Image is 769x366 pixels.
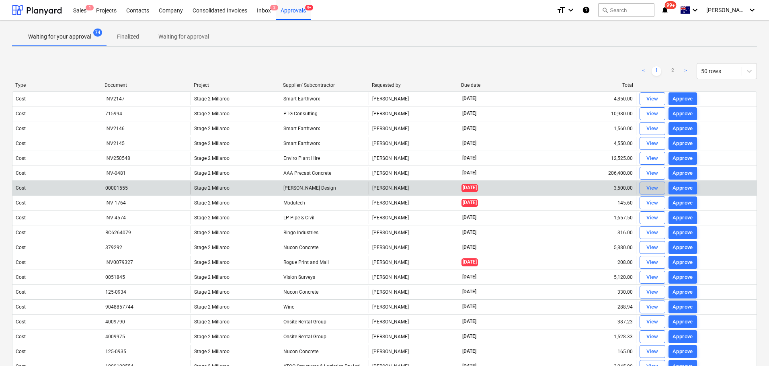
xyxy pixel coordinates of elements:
i: Knowledge base [582,5,590,15]
span: [PERSON_NAME] [706,7,746,13]
button: Approve [669,345,697,358]
button: Approve [669,330,697,343]
div: [PERSON_NAME] [369,167,458,180]
div: Modutech [280,196,369,209]
div: View [646,94,658,104]
div: View [646,243,658,252]
div: Cost [16,215,26,221]
span: 99+ [665,1,677,9]
div: Cost [16,260,26,265]
div: INV-0481 [105,170,126,176]
div: INV250548 [105,155,130,161]
div: Approve [673,124,693,133]
button: Approve [669,92,697,105]
span: [DATE] [461,170,477,176]
span: Stage 2 Millaroo [194,185,230,191]
span: 2 [270,5,278,10]
div: 288.94 [547,301,636,313]
span: [DATE] [461,155,477,162]
div: Due date [461,82,544,88]
div: Smart Earthworx [280,92,369,105]
div: Approve [673,243,693,252]
span: [DATE] [461,288,477,295]
div: 00001555 [105,185,128,191]
a: Next page [681,66,690,76]
span: [DATE] [461,110,477,117]
p: Finalized [117,33,139,41]
span: Stage 2 Millaroo [194,349,230,354]
button: Approve [669,226,697,239]
a: Previous page [639,66,648,76]
div: Approve [673,332,693,341]
button: View [640,137,665,150]
button: View [640,107,665,120]
div: 1,560.00 [547,122,636,135]
div: View [646,303,658,312]
div: Vision Surveys [280,271,369,284]
div: 5,880.00 [547,241,636,254]
button: View [640,256,665,269]
div: View [646,273,658,282]
div: INV-4574 [105,215,126,221]
div: Approve [673,228,693,237]
span: [DATE] [461,318,477,325]
div: 4009790 [105,319,125,325]
button: Approve [669,152,697,165]
span: Stage 2 Millaroo [194,334,230,339]
div: Cost [16,111,26,117]
span: Stage 2 Millaroo [194,304,230,310]
p: Waiting for approval [158,33,209,41]
div: 4,550.00 [547,137,636,150]
span: Stage 2 Millaroo [194,230,230,235]
div: 12,525.00 [547,152,636,165]
div: 9048857744 [105,304,133,310]
i: notifications [661,5,669,15]
button: Approve [669,211,697,224]
button: View [640,152,665,165]
span: Stage 2 Millaroo [194,319,230,325]
div: [PERSON_NAME] [369,122,458,135]
button: View [640,167,665,180]
div: 4009975 [105,334,125,339]
span: [DATE] [461,140,477,147]
div: AAA Precast Concrete [280,167,369,180]
div: Supplier/ Subcontractor [283,82,366,88]
span: Stage 2 Millaroo [194,200,230,206]
button: Approve [669,137,697,150]
button: Approve [669,315,697,328]
span: [DATE] [461,258,478,266]
div: Approve [673,258,693,267]
div: Document [105,82,187,88]
div: Cost [16,185,26,191]
div: Winc [280,301,369,313]
div: Nucon Concrete [280,286,369,299]
button: View [640,226,665,239]
div: 206,400.00 [547,167,636,180]
span: search [602,7,608,13]
div: View [646,317,658,327]
div: [PERSON_NAME] [369,315,458,328]
button: Approve [669,241,697,254]
span: 74 [93,29,102,37]
div: View [646,124,658,133]
div: [PERSON_NAME] [369,137,458,150]
div: Cost [16,334,26,339]
button: View [640,211,665,224]
div: Approve [673,347,693,356]
span: 9+ [305,5,313,10]
span: [DATE] [461,125,477,132]
div: Cost [16,245,26,250]
button: View [640,330,665,343]
div: Requested by [372,82,455,88]
button: Approve [669,122,697,135]
div: Cost [16,274,26,280]
div: Approve [673,139,693,148]
div: INV2145 [105,141,125,146]
button: Approve [669,196,697,209]
div: Nucon Concrete [280,345,369,358]
div: Type [15,82,98,88]
div: 387.23 [547,315,636,328]
iframe: Chat Widget [729,327,769,366]
div: Approve [673,273,693,282]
